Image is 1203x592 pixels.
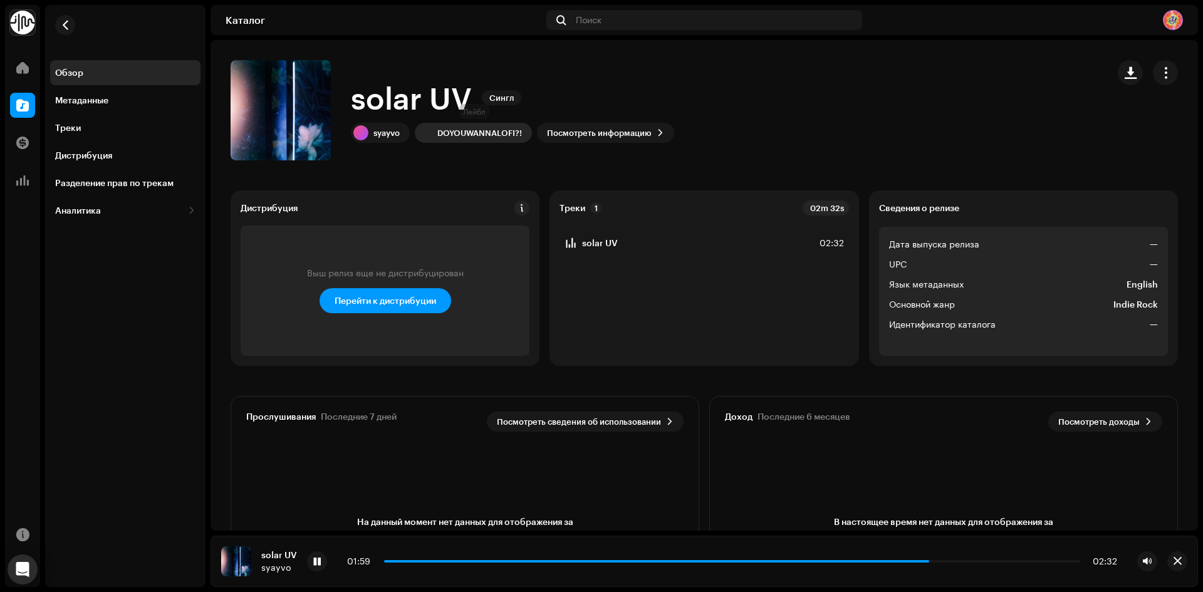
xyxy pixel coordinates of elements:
div: Open Intercom Messenger [8,554,38,584]
img: e86f5508-4edb-4b6d-90ce-ca7d4ca7a273 [417,125,432,140]
span: Основной жанр [889,297,955,312]
div: 02:32 [816,236,844,251]
span: Сингл [482,90,521,105]
strong: — [1150,237,1158,252]
span: Идентификатор каталога [889,317,996,332]
div: solar UV [261,550,297,560]
div: Прослушивания [246,412,316,422]
div: DOYOUWANNALOFI?! [437,128,522,138]
div: syayvo [261,563,297,573]
re-m-nav-item: Обзор [50,60,200,85]
strong: Indie Rock [1113,297,1158,312]
re-m-nav-dropdown: Аналитика [50,198,200,223]
div: Доход [725,412,753,422]
div: Аналитика [55,205,101,216]
img: 45a31273-06c5-4b94-ae78-82660a7f9490 [1163,10,1183,30]
div: 02:32 [1085,556,1117,566]
button: Перейти к дистрибуции [320,288,451,313]
div: Последние 7 дней [321,412,397,422]
div: Дистрибуция [55,150,112,160]
div: 02m 32s [803,200,849,216]
img: 0393d205-6223-4d53-8acc-b8d5394ea744 [221,546,251,576]
re-m-nav-item: Треки [50,115,200,140]
span: В настоящее время нет данных для отображения за последние 6 месяцев. Зайдите позже, чтобы увидеть... [831,515,1056,554]
div: Разделение прав по трекам [55,178,174,188]
span: Язык метаданных [889,277,964,292]
button: Посмотреть сведения об использовании [487,412,684,432]
strong: solar UV [582,238,618,248]
span: Посмотреть информацию [547,120,652,145]
strong: Сведения о релизе [879,203,959,213]
img: 0f74c21f-6d1c-4dbc-9196-dbddad53419e [10,10,35,35]
div: Метаданные [55,95,108,105]
button: Посмотреть доходы [1048,412,1162,432]
div: syayvo [373,128,400,138]
span: Дата выпуска релиза [889,237,979,252]
strong: — [1150,257,1158,272]
span: Посмотреть доходы [1058,409,1140,434]
div: Выш релиз еще не дистрибуцирован [307,268,464,278]
div: Обзор [55,68,83,78]
re-m-nav-item: Дистрибуция [50,143,200,168]
re-m-nav-item: Разделение прав по трекам [50,170,200,195]
div: Последние 6 месяцев [758,412,850,422]
button: Посмотреть информацию [537,123,674,143]
span: UPC [889,257,907,272]
span: Перейти к дистрибуции [335,288,436,313]
div: Треки [55,123,81,133]
h1: solar UV [351,78,472,118]
re-m-nav-item: Метаданные [50,88,200,113]
div: Дистрибуция [241,203,298,213]
strong: Треки [560,203,585,213]
p-badge: 1 [590,202,601,214]
span: Поиск [576,15,601,25]
div: 01:59 [347,556,379,566]
span: Посмотреть сведения об использовании [497,409,661,434]
span: На данный момент нет данных для отображения за последние 7 дней. Следите за обновлениями в ближай... [352,515,578,554]
div: Каталог [226,15,541,25]
strong: — [1150,317,1158,332]
strong: English [1127,277,1158,292]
